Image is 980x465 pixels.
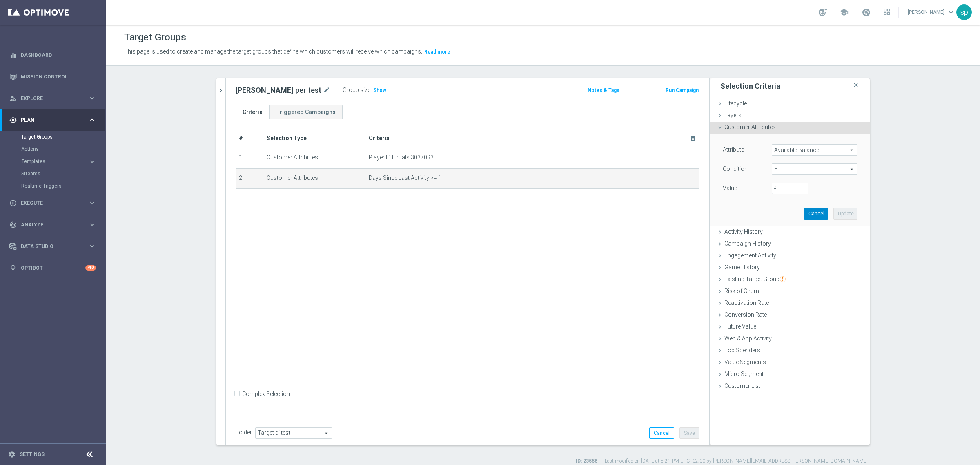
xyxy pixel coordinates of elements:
a: Dashboard [21,44,96,66]
span: Top Spenders [724,347,760,353]
span: school [840,8,849,17]
span: Customer List [724,382,760,389]
i: lightbulb [9,264,17,272]
div: Mission Control [9,66,96,87]
span: Engagement Activity [724,252,776,259]
div: Templates [22,159,88,164]
div: Plan [9,116,88,124]
a: Settings [20,452,45,457]
a: Criteria [236,105,269,119]
span: Lifecycle [724,100,747,107]
button: chevron_right [216,78,225,103]
div: Templates [21,155,105,168]
a: Streams [21,170,85,177]
i: keyboard_arrow_right [88,116,96,124]
i: person_search [9,95,17,102]
a: Realtime Triggers [21,183,85,189]
span: Days Since Last Activity >= 1 [369,174,441,181]
a: Optibot [21,257,85,279]
span: Existing Target Group [724,276,786,282]
span: Layers [724,112,742,118]
span: Micro Segment [724,371,764,377]
span: Data Studio [21,244,88,249]
button: lightbulb Optibot +10 [9,265,96,271]
label: Group size [343,87,370,94]
label: Complex Selection [242,390,290,398]
i: track_changes [9,221,17,228]
span: Future Value [724,323,756,330]
span: Conversion Rate [724,311,767,318]
div: Realtime Triggers [21,180,105,192]
button: Update [833,208,857,219]
div: Analyze [9,221,88,228]
lable: Attribute [723,146,744,153]
button: Cancel [804,208,828,219]
div: sp [956,4,972,20]
a: Mission Control [21,66,96,87]
td: Customer Attributes [263,168,365,189]
h3: Selection Criteria [720,81,780,91]
button: person_search Explore keyboard_arrow_right [9,95,96,102]
i: equalizer [9,51,17,59]
th: Selection Type [263,129,365,148]
td: Customer Attributes [263,148,365,168]
button: Templates keyboard_arrow_right [21,158,96,165]
span: Campaign History [724,240,771,247]
span: keyboard_arrow_down [947,8,955,17]
i: keyboard_arrow_right [88,158,96,165]
div: Data Studio [9,243,88,250]
i: settings [8,451,16,458]
button: Read more [423,47,451,56]
i: play_circle_outline [9,199,17,207]
span: Game History [724,264,760,271]
a: Triggered Campaigns [269,105,343,119]
span: Show [373,87,386,93]
label: : [370,87,372,94]
span: Execute [21,201,88,206]
div: Target Groups [21,131,105,143]
label: Value [723,184,737,192]
span: Player ID Equals 3037093 [369,154,434,161]
span: Customer Attributes [724,124,776,130]
span: Criteria [369,135,390,141]
button: Save [679,427,699,439]
span: Plan [21,118,88,123]
span: Risk of Churn [724,288,759,294]
th: # [236,129,263,148]
label: Folder [236,429,252,436]
button: track_changes Analyze keyboard_arrow_right [9,221,96,228]
button: play_circle_outline Execute keyboard_arrow_right [9,200,96,206]
span: Web & App Activity [724,335,772,342]
h2: [PERSON_NAME] per test [236,85,321,95]
div: Streams [21,168,105,180]
button: Run Campaign [665,86,699,95]
div: Execute [9,199,88,207]
span: This page is used to create and manage the target groups that define which customers will receive... [124,48,422,55]
i: delete_forever [690,135,696,142]
i: close [852,80,860,91]
button: gps_fixed Plan keyboard_arrow_right [9,117,96,123]
button: Mission Control [9,74,96,80]
label: Last modified on [DATE] at 5:21 PM UTC+02:00 by [PERSON_NAME][EMAIL_ADDRESS][PERSON_NAME][DOMAIN_... [605,458,868,465]
span: Explore [21,96,88,101]
i: keyboard_arrow_right [88,242,96,250]
label: € [774,185,782,192]
span: Value Segments [724,359,766,365]
button: Notes & Tags [587,86,620,95]
i: mode_edit [323,85,330,95]
h1: Target Groups [124,31,186,43]
a: Actions [21,146,85,152]
button: Data Studio keyboard_arrow_right [9,243,96,250]
button: Cancel [649,427,674,439]
i: keyboard_arrow_right [88,94,96,102]
div: Explore [9,95,88,102]
button: equalizer Dashboard [9,52,96,58]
